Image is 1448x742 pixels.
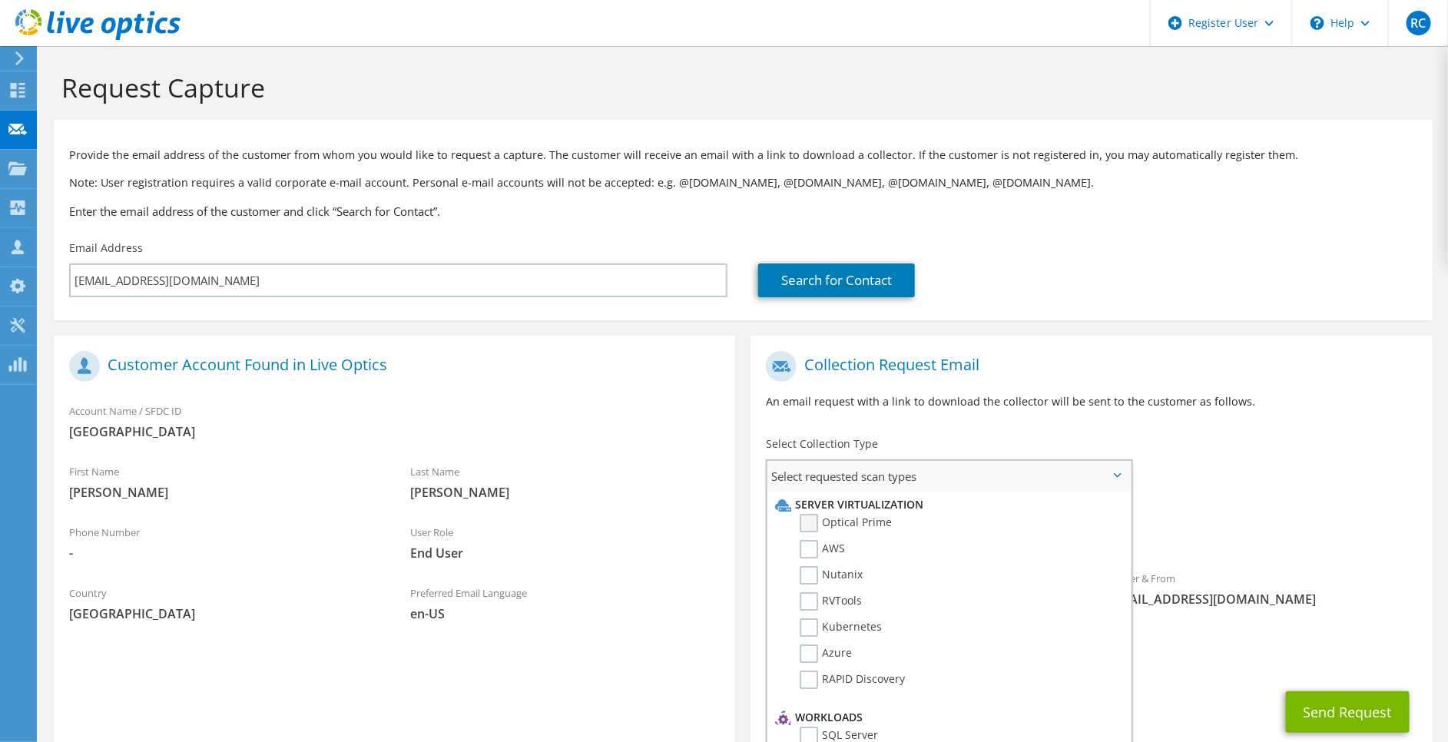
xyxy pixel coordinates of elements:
span: [PERSON_NAME] [410,484,721,501]
div: Requested Collections [751,498,1432,555]
a: Search for Contact [758,263,915,297]
span: en-US [410,605,721,622]
label: RVTools [800,592,862,611]
label: RAPID Discovery [800,671,905,689]
div: Account Name / SFDC ID [54,395,735,448]
span: - [69,545,379,561]
span: [PERSON_NAME] [69,484,379,501]
h3: Enter the email address of the customer and click “Search for Contact”. [69,203,1417,220]
svg: \n [1310,16,1324,30]
label: AWS [800,540,845,558]
label: Kubernetes [800,618,882,637]
label: Select Collection Type [766,436,878,452]
p: Provide the email address of the customer from whom you would like to request a capture. The cust... [69,147,1417,164]
div: Preferred Email Language [395,577,736,630]
div: CC & Reply To [751,623,1432,676]
h1: Customer Account Found in Live Optics [69,351,712,382]
button: Send Request [1286,691,1410,733]
li: Server Virtualization [771,495,1123,514]
div: Phone Number [54,516,395,569]
div: Sender & From [1092,562,1433,615]
div: To [751,562,1092,615]
span: Select requested scan types [767,461,1131,492]
label: Email Address [69,240,143,256]
span: RC [1407,11,1431,35]
label: Nutanix [800,566,863,585]
div: Last Name [395,455,736,508]
p: An email request with a link to download the collector will be sent to the customer as follows. [766,393,1417,410]
div: Country [54,577,395,630]
span: [GEOGRAPHIC_DATA] [69,605,379,622]
div: First Name [54,455,395,508]
li: Workloads [771,708,1123,727]
div: User Role [395,516,736,569]
label: Optical Prime [800,514,892,532]
span: [GEOGRAPHIC_DATA] [69,423,720,440]
h1: Request Capture [61,71,1417,104]
label: Azure [800,644,852,663]
h1: Collection Request Email [766,351,1409,382]
span: [EMAIL_ADDRESS][DOMAIN_NAME] [1107,591,1417,608]
span: End User [410,545,721,561]
p: Note: User registration requires a valid corporate e-mail account. Personal e-mail accounts will ... [69,174,1417,191]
